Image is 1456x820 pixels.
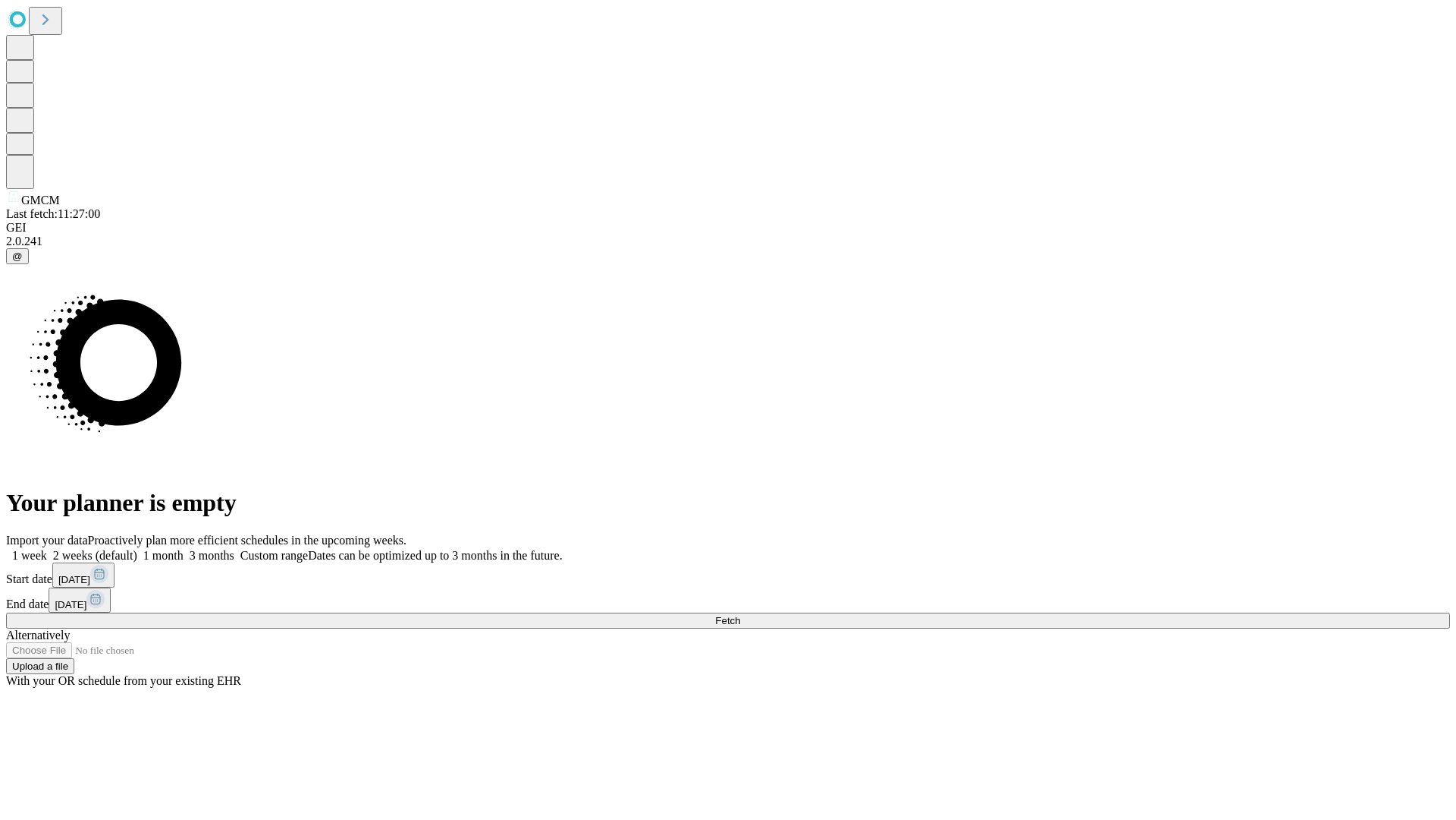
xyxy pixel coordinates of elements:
[12,549,47,562] span: 1 week
[58,574,90,585] span: [DATE]
[6,563,1450,588] div: Start date
[21,194,60,207] span: GMCM
[6,588,1450,613] div: End date
[6,221,1450,235] div: GEI
[6,658,74,674] button: Upload a file
[6,489,1450,517] h1: Your planner is empty
[49,588,111,613] button: [DATE]
[6,235,1450,248] div: 2.0.241
[6,207,100,220] span: Last fetch: 11:27:00
[143,549,184,562] span: 1 month
[52,563,115,588] button: [DATE]
[6,629,70,642] span: Alternatively
[715,615,740,626] span: Fetch
[6,534,88,547] span: Import your data
[53,549,137,562] span: 2 weeks (default)
[240,549,308,562] span: Custom range
[6,674,241,687] span: With your OR schedule from your existing EHR
[55,599,86,610] span: [DATE]
[190,549,234,562] span: 3 months
[6,613,1450,629] button: Fetch
[6,248,29,264] button: @
[12,251,23,262] span: @
[308,549,562,562] span: Dates can be optimized up to 3 months in the future.
[88,534,406,547] span: Proactively plan more efficient schedules in the upcoming weeks.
